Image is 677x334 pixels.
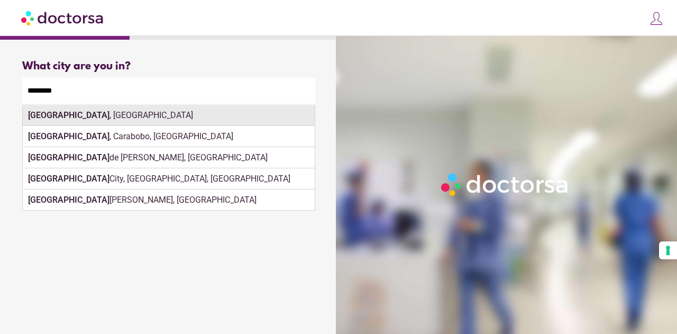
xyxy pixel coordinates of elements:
[28,195,109,205] strong: [GEOGRAPHIC_DATA]
[28,131,109,141] strong: [GEOGRAPHIC_DATA]
[28,110,109,120] strong: [GEOGRAPHIC_DATA]
[649,11,664,26] img: icons8-customer-100.png
[22,60,315,73] div: What city are you in?
[28,152,109,163] strong: [GEOGRAPHIC_DATA]
[437,169,573,200] img: Logo-Doctorsa-trans-White-partial-flat.png
[22,104,315,127] div: Make sure the city you pick is where you need assistance.
[659,241,677,259] button: Your consent preferences for tracking technologies
[23,168,315,189] div: City, [GEOGRAPHIC_DATA], [GEOGRAPHIC_DATA]
[23,189,315,211] div: [PERSON_NAME], [GEOGRAPHIC_DATA]
[28,174,109,184] strong: [GEOGRAPHIC_DATA]
[21,6,105,30] img: Doctorsa.com
[23,105,315,126] div: , [GEOGRAPHIC_DATA]
[23,126,315,147] div: , Carabobo, [GEOGRAPHIC_DATA]
[23,147,315,168] div: de [PERSON_NAME], [GEOGRAPHIC_DATA]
